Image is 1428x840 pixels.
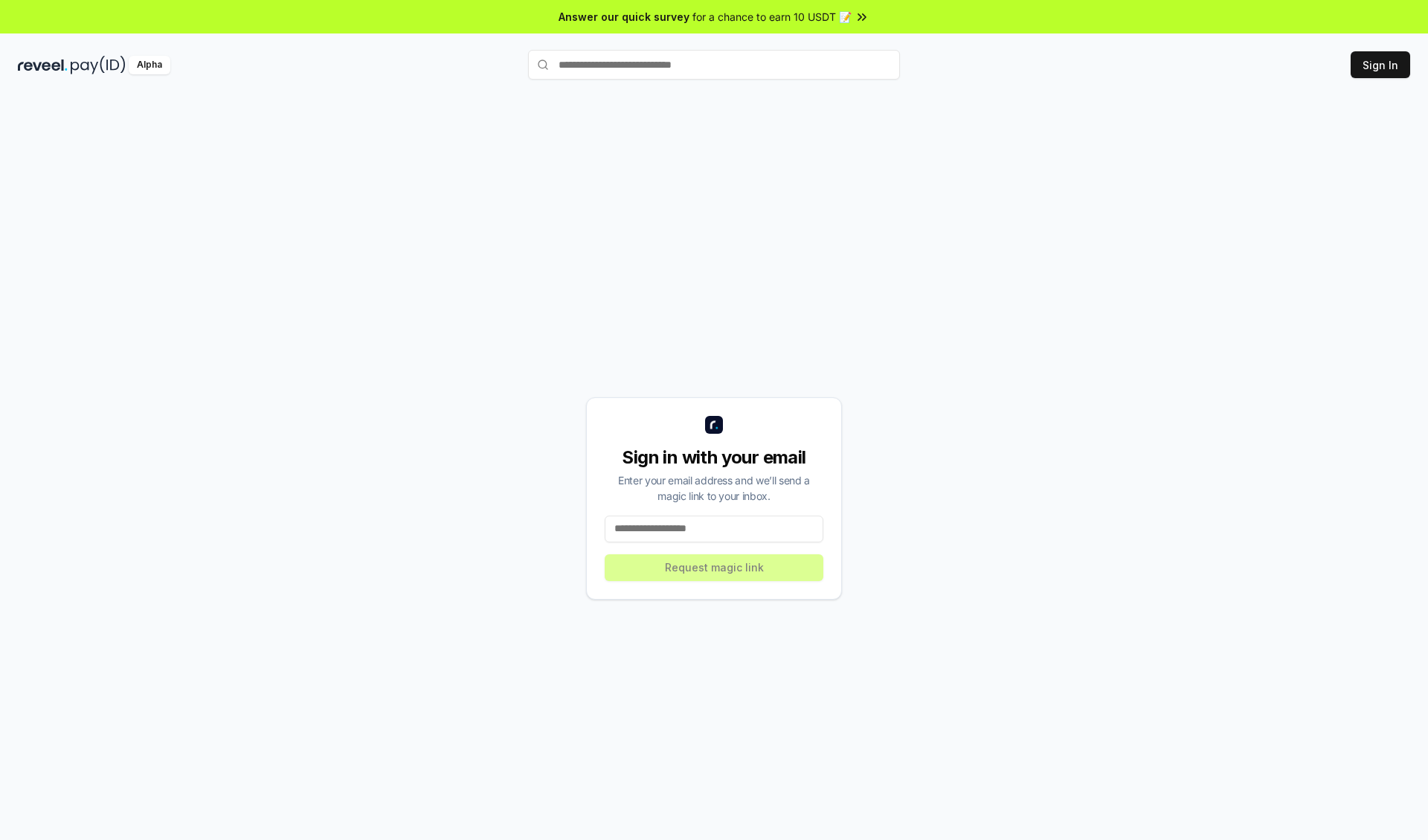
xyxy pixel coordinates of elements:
img: pay_id [71,56,126,74]
div: Alpha [129,56,170,74]
div: Enter your email address and we’ll send a magic link to your inbox. [605,472,823,504]
img: logo_small [705,416,723,434]
button: Sign In [1351,51,1410,78]
span: Answer our quick survey [559,9,689,25]
span: for a chance to earn 10 USDT 📝 [692,9,852,25]
img: reveel_dark [18,56,68,74]
div: Sign in with your email [605,446,823,469]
